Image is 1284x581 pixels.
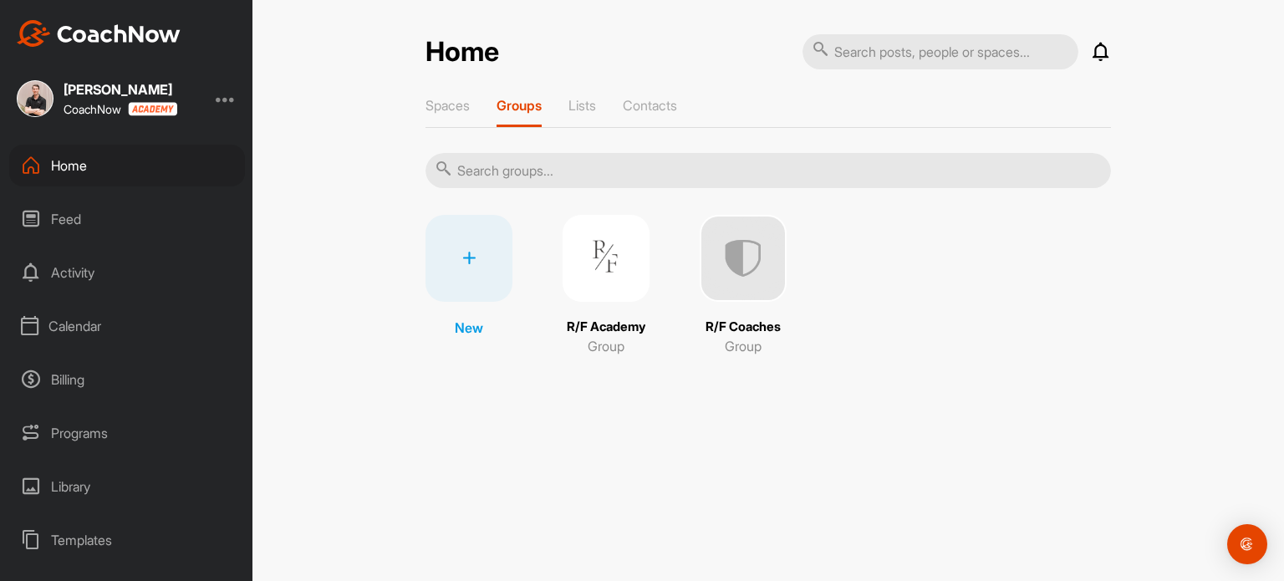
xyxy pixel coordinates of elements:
div: Templates [9,519,245,561]
img: square_a223413e232ac542d370e6d3165bafa6.jpg [17,80,53,117]
div: [PERSON_NAME] [64,83,177,96]
div: CoachNow [64,102,177,116]
p: Spaces [425,97,470,114]
p: Lists [568,97,596,114]
div: Calendar [9,305,245,347]
div: Programs [9,412,245,454]
p: Groups [497,97,542,114]
input: Search groups... [425,153,1111,188]
p: Group [588,336,624,356]
div: Billing [9,359,245,400]
h2: Home [425,36,499,69]
div: Home [9,145,245,186]
div: Open Intercom Messenger [1227,524,1267,564]
div: Activity [9,252,245,293]
img: square_0219e4a2032b618a0ddc99dfe1149097.png [563,215,650,302]
div: Feed [9,198,245,240]
input: Search posts, people or spaces... [802,34,1078,69]
p: Group [725,336,762,356]
img: CoachNow [17,20,181,47]
img: uAAAAAElFTkSuQmCC [700,215,787,302]
p: R/F Academy [567,318,645,337]
p: New [455,318,483,338]
p: Contacts [623,97,677,114]
p: R/F Coaches [706,318,781,337]
img: CoachNow acadmey [128,102,177,116]
div: Library [9,466,245,507]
